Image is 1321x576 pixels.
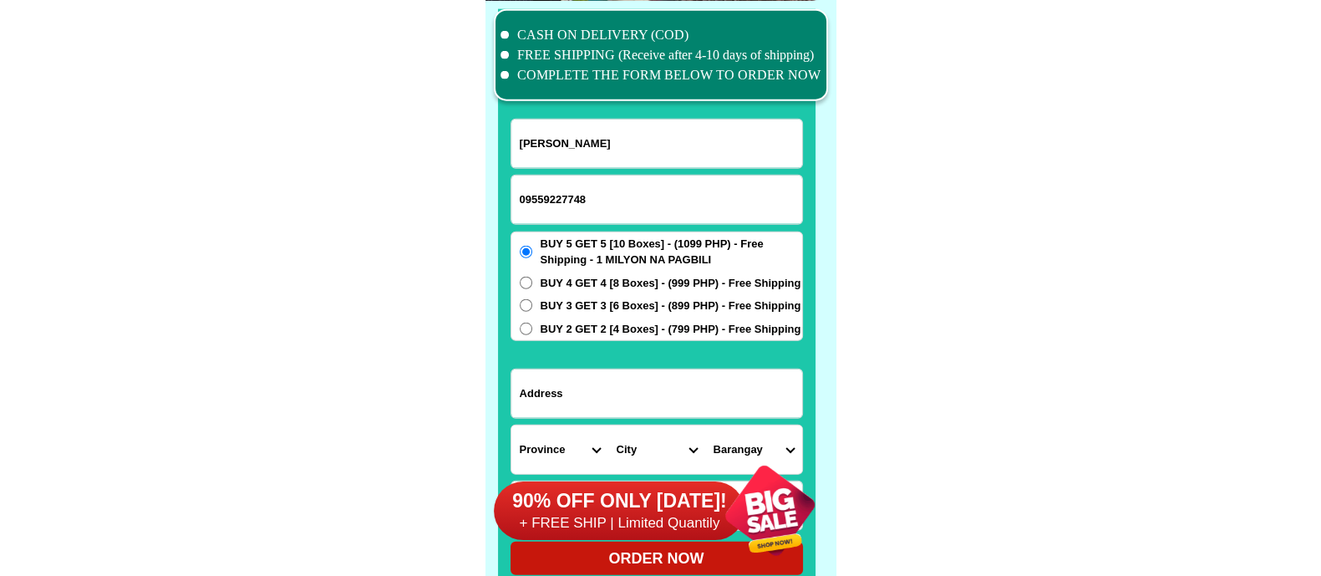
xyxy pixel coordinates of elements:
[541,275,801,292] span: BUY 4 GET 4 [8 Boxes] - (999 PHP) - Free Shipping
[500,65,821,85] li: COMPLETE THE FORM BELOW TO ORDER NOW
[520,246,532,258] input: BUY 5 GET 5 [10 Boxes] - (1099 PHP) - Free Shipping - 1 MILYON NA PAGBILI
[541,298,801,314] span: BUY 3 GET 3 [6 Boxes] - (899 PHP) - Free Shipping
[511,370,802,418] input: Input address
[541,236,802,268] span: BUY 5 GET 5 [10 Boxes] - (1099 PHP) - Free Shipping - 1 MILYON NA PAGBILI
[541,321,801,338] span: BUY 2 GET 2 [4 Boxes] - (799 PHP) - Free Shipping
[511,120,802,168] input: Input full_name
[705,426,802,474] select: Select commune
[511,176,802,224] input: Input phone_number
[494,514,744,533] h6: + FREE SHIP | Limited Quantily
[494,489,744,514] h6: 90% OFF ONLY [DATE]!
[500,45,821,65] li: FREE SHIPPING (Receive after 4-10 days of shipping)
[500,25,821,45] li: CASH ON DELIVERY (COD)
[608,426,705,474] select: Select district
[511,426,608,474] select: Select province
[520,323,532,335] input: BUY 2 GET 2 [4 Boxes] - (799 PHP) - Free Shipping
[520,277,532,289] input: BUY 4 GET 4 [8 Boxes] - (999 PHP) - Free Shipping
[520,299,532,312] input: BUY 3 GET 3 [6 Boxes] - (899 PHP) - Free Shipping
